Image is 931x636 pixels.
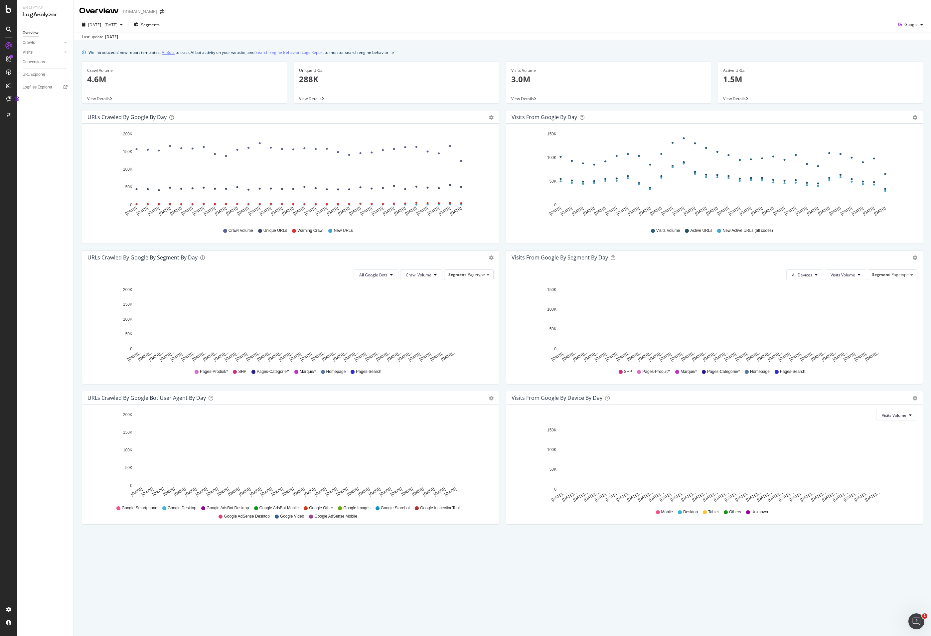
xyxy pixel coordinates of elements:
[427,206,440,216] text: [DATE]
[238,487,251,497] text: [DATE]
[792,272,812,278] span: All Devices
[656,228,680,234] span: Visits Volume
[873,206,886,216] text: [DATE]
[123,287,132,292] text: 200K
[206,487,219,497] text: [DATE]
[300,369,316,375] span: Marque/*
[259,505,299,511] span: Google AdsBot Mobile
[325,487,338,497] text: [DATE]
[263,228,287,234] span: Unique URLs
[87,410,494,502] svg: A chart.
[876,410,917,420] button: Visits Volume
[23,11,68,19] div: LogAnalyzer
[780,369,805,375] span: Pages-Search
[23,49,33,56] div: Visits
[708,509,719,515] span: Tablet
[260,487,273,497] text: [DATE]
[130,203,132,207] text: 0
[381,505,410,511] span: Google Storebot
[270,206,283,216] text: [DATE]
[368,487,381,497] text: [DATE]
[122,505,157,511] span: Google Smartphone
[751,509,768,515] span: Unknown
[512,395,602,401] div: Visits From Google By Device By Day
[415,206,429,216] text: [DATE]
[593,206,607,216] text: [DATE]
[326,206,339,216] text: [DATE]
[121,8,157,15] div: [DOMAIN_NAME]
[727,206,741,216] text: [DATE]
[716,206,730,216] text: [DATE]
[162,49,175,56] a: AI Bots
[831,272,855,278] span: Visits Volume
[840,206,853,216] text: [DATE]
[390,48,396,57] button: close banner
[23,59,45,66] div: Conversions
[547,307,556,312] text: 100K
[87,129,494,222] div: A chart.
[257,369,289,375] span: Pages-Categorie/*
[314,514,357,519] span: Google AdSense Mobile
[217,487,230,497] text: [DATE]
[130,483,132,488] text: 0
[895,19,926,30] button: Google
[152,487,165,497] text: [DATE]
[348,206,362,216] text: [DATE]
[406,272,431,278] span: Crawl Volume
[371,206,384,216] text: [DATE]
[147,206,160,216] text: [DATE]
[547,132,556,136] text: 150K
[806,206,819,216] text: [DATE]
[299,68,494,74] div: Unique URLs
[705,206,718,216] text: [DATE]
[192,206,205,216] text: [DATE]
[547,155,556,160] text: 100K
[872,272,890,277] span: Segment
[271,487,284,497] text: [DATE]
[292,206,306,216] text: [DATE]
[547,428,556,432] text: 150K
[750,206,763,216] text: [DATE]
[862,206,875,216] text: [DATE]
[124,206,138,216] text: [DATE]
[354,269,398,280] button: All Google Bots
[891,272,909,277] span: Pagetype
[828,206,842,216] text: [DATE]
[448,272,466,277] span: Segment
[173,487,187,497] text: [DATE]
[130,347,132,351] text: 0
[683,206,696,216] text: [DATE]
[468,272,485,277] span: Pagetype
[404,206,418,216] text: [DATE]
[389,487,403,497] text: [DATE]
[23,39,35,46] div: Crawls
[795,206,808,216] text: [DATE]
[123,302,132,307] text: 150K
[304,206,317,216] text: [DATE]
[681,369,697,375] span: Marque/*
[922,613,927,619] span: 1
[105,34,118,40] div: [DATE]
[400,487,414,497] text: [DATE]
[624,369,632,375] span: SHP
[141,22,160,28] span: Segments
[23,84,69,91] a: Logfiles Explorer
[87,74,282,85] p: 4.6M
[851,206,864,216] text: [DATE]
[512,285,918,363] svg: A chart.
[314,487,327,497] text: [DATE]
[23,59,69,66] a: Conversions
[87,254,198,261] div: URLs Crawled by Google By Segment By Day
[400,269,442,280] button: Crawl Volume
[225,206,238,216] text: [DATE]
[203,206,216,216] text: [DATE]
[236,206,250,216] text: [DATE]
[772,206,786,216] text: [DATE]
[23,71,45,78] div: URL Explorer
[123,448,132,452] text: 100K
[23,30,69,37] a: Overview
[642,369,670,375] span: Pages-Produit/*
[548,206,562,216] text: [DATE]
[299,74,494,85] p: 288K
